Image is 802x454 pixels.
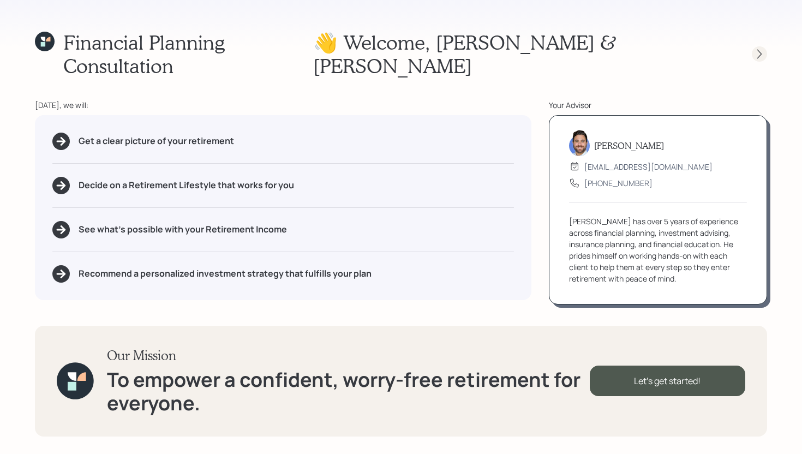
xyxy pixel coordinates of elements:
[79,268,372,279] h5: Recommend a personalized investment strategy that fulfills your plan
[549,99,767,111] div: Your Advisor
[569,216,747,284] div: [PERSON_NAME] has over 5 years of experience across financial planning, investment advising, insu...
[79,180,294,190] h5: Decide on a Retirement Lifestyle that works for you
[590,366,745,396] div: Let's get started!
[107,348,590,363] h3: Our Mission
[584,177,653,189] div: [PHONE_NUMBER]
[584,161,713,172] div: [EMAIL_ADDRESS][DOMAIN_NAME]
[79,224,287,235] h5: See what's possible with your Retirement Income
[594,140,664,151] h5: [PERSON_NAME]
[35,99,531,111] div: [DATE], we will:
[63,31,313,77] h1: Financial Planning Consultation
[313,31,732,77] h1: 👋 Welcome , [PERSON_NAME] & [PERSON_NAME]
[79,136,234,146] h5: Get a clear picture of your retirement
[569,130,590,156] img: michael-russo-headshot.png
[107,368,590,415] h1: To empower a confident, worry-free retirement for everyone.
